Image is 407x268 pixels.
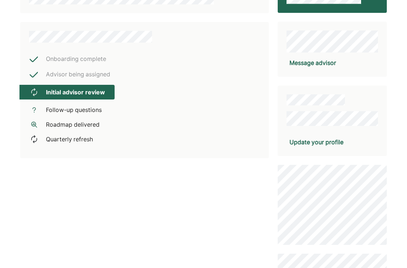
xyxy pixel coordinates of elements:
div: Follow-up questions [46,105,102,114]
div: Roadmap delivered [46,120,100,129]
div: Advisor being assigned [46,70,110,79]
div: Initial advisor review [46,88,105,97]
div: Quarterly refresh [46,135,93,144]
div: Message advisor [289,58,336,67]
div: Onboarding complete [46,54,106,64]
div: Update your profile [289,138,343,146]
